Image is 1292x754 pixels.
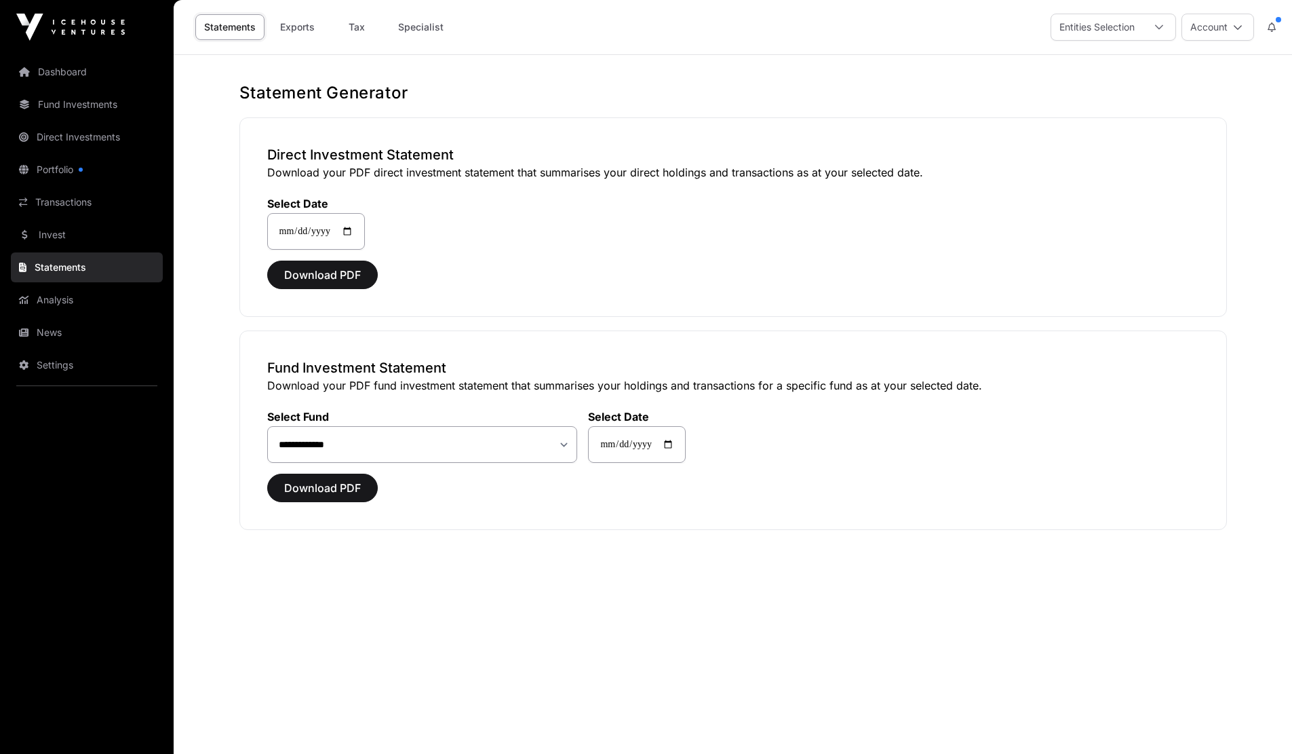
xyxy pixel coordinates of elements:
h3: Fund Investment Statement [267,358,1199,377]
a: Direct Investments [11,122,163,152]
a: Settings [11,350,163,380]
button: Account [1181,14,1254,41]
h3: Direct Investment Statement [267,145,1199,164]
a: Tax [330,14,384,40]
h1: Statement Generator [239,82,1227,104]
a: Statements [11,252,163,282]
a: Transactions [11,187,163,217]
a: Analysis [11,285,163,315]
a: Download PDF [267,274,378,288]
label: Select Fund [267,410,578,423]
a: Portfolio [11,155,163,185]
a: Fund Investments [11,90,163,119]
label: Select Date [267,197,365,210]
a: Dashboard [11,57,163,87]
label: Select Date [588,410,686,423]
p: Download your PDF direct investment statement that summarises your direct holdings and transactio... [267,164,1199,181]
p: Download your PDF fund investment statement that summarises your holdings and transactions for a ... [267,377,1199,394]
a: Exports [270,14,324,40]
button: Download PDF [267,474,378,502]
span: Download PDF [284,480,361,496]
a: Specialist [389,14,452,40]
span: Download PDF [284,267,361,283]
a: Invest [11,220,163,250]
div: Entities Selection [1051,14,1143,40]
button: Download PDF [267,261,378,289]
a: Statements [195,14,265,40]
img: Icehouse Ventures Logo [16,14,125,41]
a: News [11,318,163,347]
a: Download PDF [267,487,378,501]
